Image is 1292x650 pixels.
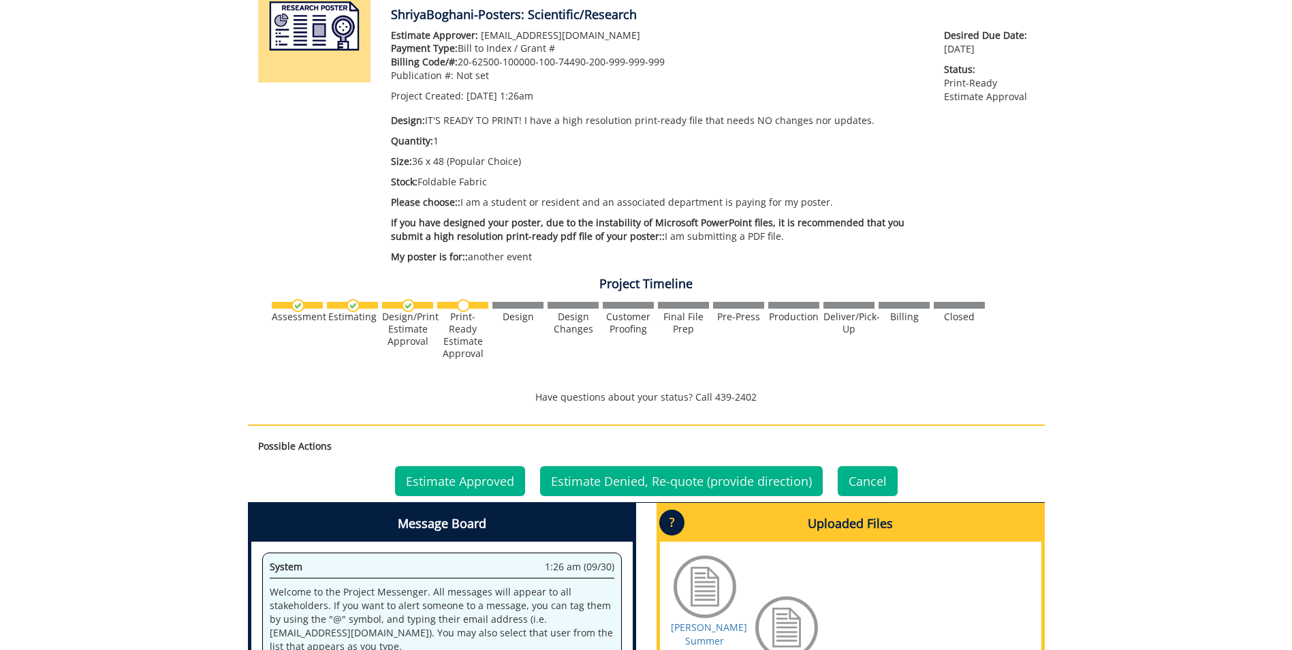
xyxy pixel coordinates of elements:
div: Design [492,311,543,323]
span: Design: [391,114,425,127]
div: Billing [879,311,930,323]
span: Not set [456,69,489,82]
span: System [270,560,302,573]
h4: Project Timeline [248,277,1045,291]
p: Print-Ready Estimate Approval [944,63,1034,104]
p: [DATE] [944,29,1034,56]
p: Bill to Index / Grant # [391,42,924,55]
div: Customer Proofing [603,311,654,335]
span: Quantity: [391,134,433,147]
h4: Uploaded Files [660,506,1041,542]
a: Estimate Approved [395,466,525,496]
span: [DATE] 1:26am [467,89,533,102]
div: Closed [934,311,985,323]
span: Payment Type: [391,42,458,55]
span: Stock: [391,175,417,188]
div: Estimating [327,311,378,323]
h4: ShriyaBoghani-Posters: Scientific/Research [391,8,1035,22]
a: Estimate Denied, Re-quote (provide direction) [540,466,823,496]
p: 1 [391,134,924,148]
p: IT'S READY TO PRINT! I have a high resolution print-ready file that needs NO changes nor updates. [391,114,924,127]
strong: Possible Actions [258,439,332,452]
p: [EMAIL_ADDRESS][DOMAIN_NAME] [391,29,924,42]
div: Design Changes [548,311,599,335]
div: Design/Print Estimate Approval [382,311,433,347]
div: Pre-Press [713,311,764,323]
span: My poster is for:: [391,250,468,263]
span: 1:26 am (09/30) [545,560,614,574]
span: Billing Code/#: [391,55,458,68]
a: Cancel [838,466,898,496]
p: ? [659,510,684,536]
div: Deliver/Pick-Up [823,311,875,335]
span: Project Created: [391,89,464,102]
span: Publication #: [391,69,454,82]
span: Size: [391,155,412,168]
span: If you have designed your poster, due to the instability of Microsoft PowerPoint files, it is rec... [391,216,904,243]
img: no [457,299,470,312]
span: Status: [944,63,1034,76]
img: checkmark [347,299,360,312]
p: 36 x 48 (Popular Choice) [391,155,924,168]
img: checkmark [402,299,415,312]
p: I am a student or resident and an associated department is paying for my poster. [391,196,924,209]
div: Assessment [272,311,323,323]
p: another event [391,250,924,264]
p: I am submitting a PDF file. [391,216,924,243]
img: checkmark [292,299,304,312]
p: 20-62500-100000-100-74490-200-999-999-999 [391,55,924,69]
p: Foldable Fabric [391,175,924,189]
h4: Message Board [251,506,633,542]
div: Print-Ready Estimate Approval [437,311,488,360]
div: Final File Prep [658,311,709,335]
span: Desired Due Date: [944,29,1034,42]
span: Please choose:: [391,196,460,208]
span: Estimate Approver: [391,29,478,42]
p: Have questions about your status? Call 439-2402 [248,390,1045,404]
div: Production [768,311,819,323]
